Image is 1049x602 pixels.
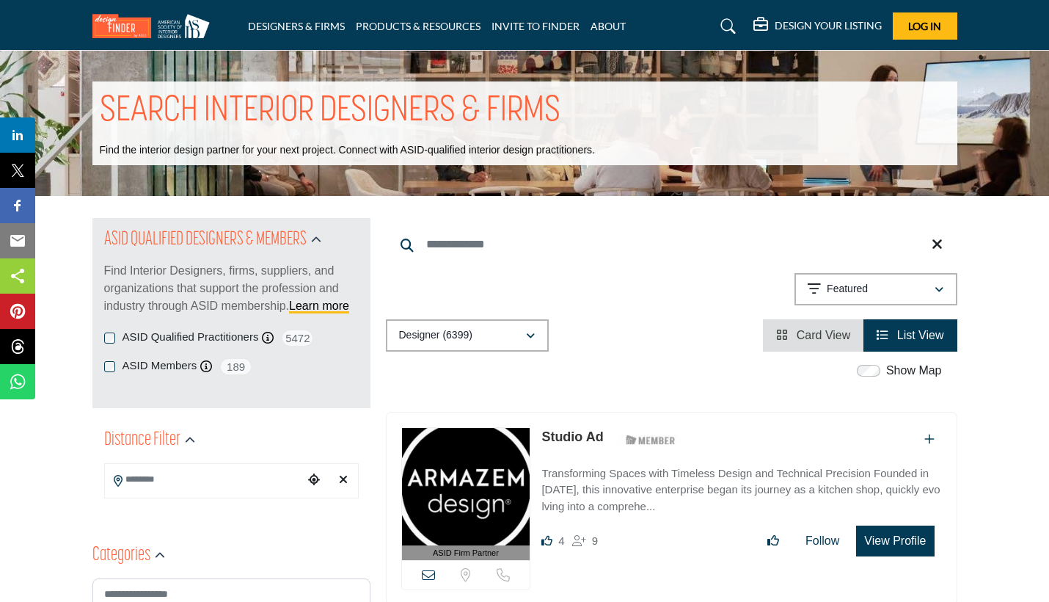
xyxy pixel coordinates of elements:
[758,526,789,556] button: Like listing
[775,19,882,32] h5: DESIGN YOUR LISTING
[433,547,499,559] span: ASID Firm Partner
[797,329,851,341] span: Card View
[591,20,626,32] a: ABOUT
[289,300,349,312] a: Learn more
[886,362,942,380] label: Show Map
[863,319,957,352] li: List View
[924,433,935,446] a: Add To List
[402,428,530,561] a: ASID Firm Partner
[796,526,849,556] button: Follow
[541,427,603,447] p: Studio Ad
[592,534,598,547] span: 9
[541,535,552,546] i: Likes
[541,457,941,515] a: Transforming Spaces with Timeless Design and Technical Precision Founded in [DATE], this innovati...
[897,329,944,341] span: List View
[100,89,560,134] h1: SEARCH INTERIOR DESIGNERS & FIRMS
[386,227,957,262] input: Search Keyword
[92,14,217,38] img: Site Logo
[104,427,180,454] h2: Distance Filter
[856,526,934,556] button: View Profile
[763,319,863,352] li: Card View
[104,262,359,315] p: Find Interior Designers, firms, suppliers, and organizations that support the profession and indu...
[123,329,259,346] label: ASID Qualified Practitioners
[706,15,745,38] a: Search
[399,328,472,343] p: Designer (6399)
[104,333,115,344] input: ASID Qualified Practitioners checkbox
[332,465,354,496] div: Clear search location
[303,465,325,496] div: Choose your current location
[402,428,530,545] img: Studio Ad
[386,319,549,352] button: Designer (6399)
[104,361,115,372] input: ASID Members checkbox
[248,20,345,32] a: DESIGNERS & FIRMS
[123,358,197,374] label: ASID Members
[572,532,598,550] div: Followers
[356,20,480,32] a: PRODUCTS & RESOURCES
[104,227,307,253] h2: ASID QUALIFIED DESIGNERS & MEMBERS
[219,358,252,376] span: 189
[281,329,314,347] span: 5472
[100,143,595,158] p: Find the interior design partner for your next project. Connect with ASID-qualified interior desi...
[827,282,868,297] p: Featured
[753,18,882,35] div: DESIGN YOUR LISTING
[794,273,957,305] button: Featured
[541,429,603,444] a: Studio Ad
[908,20,941,32] span: Log In
[877,329,943,341] a: View List
[893,12,957,40] button: Log In
[491,20,580,32] a: INVITE TO FINDER
[92,543,150,569] h2: Categories
[541,465,941,515] p: Transforming Spaces with Timeless Design and Technical Precision Founded in [DATE], this innovati...
[618,431,684,449] img: ASID Members Badge Icon
[105,465,303,494] input: Search Location
[776,329,850,341] a: View Card
[558,534,564,547] span: 4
